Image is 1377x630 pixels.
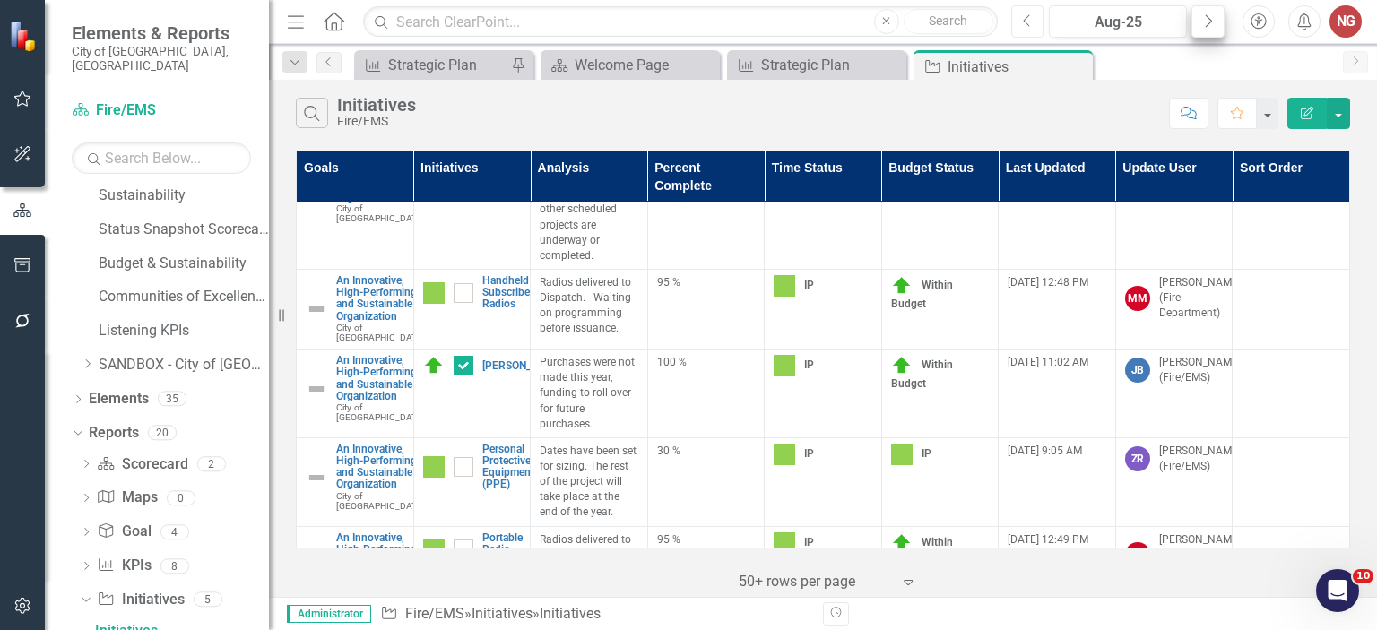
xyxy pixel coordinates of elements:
div: [PERSON_NAME] (Fire/EMS) [1159,444,1241,474]
td: Double-Click to Edit [1233,437,1350,526]
a: Goal [97,522,151,542]
div: Initiatives [540,605,601,622]
img: IP [423,539,445,560]
td: Double-Click to Edit [881,350,999,438]
img: Not Defined [306,298,327,320]
td: Double-Click to Edit [881,270,999,350]
p: The scheduled stations have been painted and several other scheduled projects are underway or com... [540,156,638,263]
td: Double-Click to Edit [531,526,648,606]
td: Double-Click to Edit [1115,350,1233,438]
a: Strategic Plan [732,54,902,76]
div: [DATE] 12:49 PM [1008,532,1106,548]
a: Sustainability [99,186,269,206]
img: IP [891,444,913,465]
a: Scorecard [97,454,187,475]
div: [DATE] 11:02 AM [1008,355,1106,370]
td: Double-Click to Edit [765,151,882,270]
td: Double-Click to Edit Right Click for Context Menu [297,526,414,606]
a: Maps [97,488,157,508]
td: Double-Click to Edit Right Click for Context Menu [297,270,414,350]
td: Double-Click to Edit [765,437,882,526]
span: City of [GEOGRAPHIC_DATA] [336,491,426,511]
input: Search ClearPoint... [363,6,997,38]
td: Double-Click to Edit [765,350,882,438]
div: 2 [197,456,226,471]
td: Double-Click to Edit Right Click for Context Menu [413,437,531,526]
div: Strategic Plan [388,54,507,76]
a: An Innovative, High-Performing and Sustainable Organization [336,532,426,580]
div: Initiatives [948,56,1088,78]
span: IP [804,279,814,291]
a: Welcome Page [545,54,715,76]
a: Initiatives [97,590,184,610]
td: Double-Click to Edit Right Click for Context Menu [413,350,531,438]
a: An Innovative, High-Performing and Sustainable Organization [336,444,426,491]
td: Double-Click to Edit [647,526,765,606]
a: An Innovative, High-Performing and Sustainable Organization [336,275,426,323]
img: IP [774,275,795,297]
div: 95 % [657,275,756,290]
div: 30 % [657,444,756,459]
img: IP [423,282,445,304]
a: Elements [89,389,149,410]
div: JB [1125,358,1150,383]
td: Double-Click to Edit [531,350,648,438]
div: ZR [1125,446,1150,471]
a: An Innovative, High-Performing and Sustainable Organization [336,355,426,402]
div: 20 [148,426,177,441]
td: Double-Click to Edit [1233,526,1350,606]
td: Double-Click to Edit Right Click for Context Menu [297,151,414,270]
td: Double-Click to Edit [647,270,765,350]
td: Double-Click to Edit [765,526,882,606]
img: IP [774,355,795,376]
span: Within Budget [891,279,953,310]
td: Double-Click to Edit [647,350,765,438]
span: Within Budget [891,358,953,390]
span: City of [GEOGRAPHIC_DATA] [336,402,426,422]
img: Not Defined [306,467,327,488]
span: Elements & Reports [72,22,251,44]
div: » » [380,604,810,625]
a: Personal Protective Equipment (PPE) [482,444,534,491]
img: Within Budget [891,275,913,297]
p: Dates have been set for sizing. The rest of the project will take place at the end of the year. [540,444,638,521]
span: Within Budget [891,536,953,567]
img: IP [774,532,795,554]
a: Initiatives [472,605,533,622]
td: Double-Click to Edit Right Click for Context Menu [297,350,414,438]
a: Portable Radio Replacement [482,532,544,568]
div: [PERSON_NAME] (Fire Department) [1159,532,1241,578]
td: Double-Click to Edit Right Click for Context Menu [413,151,531,270]
span: 10 [1353,569,1373,583]
td: Double-Click to Edit [1115,437,1233,526]
td: Double-Click to Edit [647,437,765,526]
td: Double-Click to Edit [1233,270,1350,350]
a: Listening KPIs [99,321,269,341]
div: [DATE] 9:05 AM [1008,444,1106,459]
img: IP [774,444,795,465]
div: [PERSON_NAME] (Fire/EMS) [1159,355,1241,385]
td: Double-Click to Edit [531,270,648,350]
img: Within Budget [891,355,913,376]
div: 35 [158,392,186,407]
div: 5 [194,592,222,608]
p: Radios delivered to Dispatch. Waiting on programming before issuance. [540,275,638,337]
a: KPIs [97,556,151,576]
span: Search [929,13,967,28]
small: City of [GEOGRAPHIC_DATA], [GEOGRAPHIC_DATA] [72,44,251,73]
span: Administrator [287,605,371,623]
a: Status Snapshot Scorecard [99,220,269,240]
a: Reports [89,423,139,444]
div: MM [1125,286,1150,311]
button: Aug-25 [1049,5,1187,38]
td: Double-Click to Edit Right Click for Context Menu [297,437,414,526]
a: Budget & Sustainability [99,254,269,274]
td: Double-Click to Edit Right Click for Context Menu [413,526,531,606]
img: IP [423,456,445,478]
a: Communities of Excellence [99,287,269,307]
img: Within Budget [891,532,913,554]
td: Double-Click to Edit [531,437,648,526]
td: Double-Click to Edit Right Click for Context Menu [413,270,531,350]
div: Initiatives [337,95,416,115]
td: Double-Click to Edit [1115,270,1233,350]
